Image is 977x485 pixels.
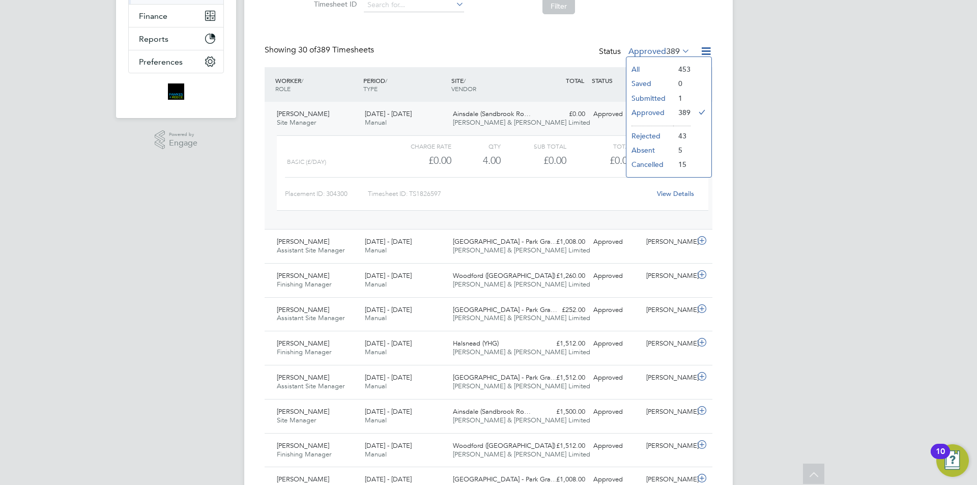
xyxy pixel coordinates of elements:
[642,369,695,386] div: [PERSON_NAME]
[275,84,291,93] span: ROLE
[536,268,589,284] div: £1,260.00
[673,143,691,157] li: 5
[589,71,642,90] div: STATUS
[453,339,499,348] span: Halsnead (YHG)
[589,438,642,454] div: Approved
[453,280,590,289] span: [PERSON_NAME] & [PERSON_NAME] Limited
[277,246,344,254] span: Assistant Site Manager
[277,475,329,483] span: [PERSON_NAME]
[536,106,589,123] div: £0.00
[589,106,642,123] div: Approved
[365,109,412,118] span: [DATE] - [DATE]
[298,45,374,55] span: 389 Timesheets
[673,157,691,172] li: 15
[536,369,589,386] div: £1,512.00
[285,186,368,202] div: Placement ID: 304300
[589,234,642,250] div: Approved
[139,34,168,44] span: Reports
[365,450,387,459] span: Manual
[155,130,198,150] a: Powered byEngage
[365,313,387,322] span: Manual
[365,441,412,450] span: [DATE] - [DATE]
[589,404,642,420] div: Approved
[453,441,555,450] span: Woodford ([GEOGRAPHIC_DATA])
[673,129,691,143] li: 43
[453,450,590,459] span: [PERSON_NAME] & [PERSON_NAME] Limited
[386,140,451,152] div: Charge rate
[277,109,329,118] span: [PERSON_NAME]
[277,237,329,246] span: [PERSON_NAME]
[129,27,223,50] button: Reports
[589,369,642,386] div: Approved
[128,83,224,100] a: Go to home page
[673,91,691,105] li: 1
[536,302,589,319] div: £252.00
[451,152,501,169] div: 4.00
[368,186,650,202] div: Timesheet ID: TS1826597
[365,348,387,356] span: Manual
[673,105,691,120] li: 389
[365,382,387,390] span: Manual
[453,348,590,356] span: [PERSON_NAME] & [PERSON_NAME] Limited
[453,382,590,390] span: [PERSON_NAME] & [PERSON_NAME] Limited
[365,271,412,280] span: [DATE] - [DATE]
[287,158,326,165] span: Basic (£/day)
[610,154,633,166] span: £0.00
[626,143,673,157] li: Absent
[626,62,673,76] li: All
[277,407,329,416] span: [PERSON_NAME]
[589,268,642,284] div: Approved
[936,444,969,477] button: Open Resource Center, 10 new notifications
[673,76,691,91] li: 0
[273,71,361,98] div: WORKER
[365,407,412,416] span: [DATE] - [DATE]
[464,76,466,84] span: /
[129,5,223,27] button: Finance
[449,71,537,98] div: SITE
[642,234,695,250] div: [PERSON_NAME]
[298,45,317,55] span: 30 of
[385,76,387,84] span: /
[626,105,673,120] li: Approved
[536,335,589,352] div: £1,512.00
[536,404,589,420] div: £1,500.00
[129,50,223,73] button: Preferences
[453,475,557,483] span: [GEOGRAPHIC_DATA] - Park Gra…
[642,302,695,319] div: [PERSON_NAME]
[169,139,197,148] span: Engage
[566,140,632,152] div: Total
[277,348,331,356] span: Finishing Manager
[277,305,329,314] span: [PERSON_NAME]
[277,313,344,322] span: Assistant Site Manager
[386,152,451,169] div: £0.00
[536,234,589,250] div: £1,008.00
[169,130,197,139] span: Powered by
[501,152,566,169] div: £0.00
[501,140,566,152] div: Sub Total
[365,246,387,254] span: Manual
[265,45,376,55] div: Showing
[277,441,329,450] span: [PERSON_NAME]
[453,373,557,382] span: [GEOGRAPHIC_DATA] - Park Gra…
[168,83,184,100] img: bromak-logo-retina.png
[566,76,584,84] span: TOTAL
[642,438,695,454] div: [PERSON_NAME]
[365,237,412,246] span: [DATE] - [DATE]
[536,438,589,454] div: £1,512.00
[626,157,673,172] li: Cancelled
[453,109,531,118] span: Ainsdale (Sandbrook Ro…
[451,140,501,152] div: QTY
[365,280,387,289] span: Manual
[365,475,412,483] span: [DATE] - [DATE]
[666,46,680,56] span: 389
[589,302,642,319] div: Approved
[626,91,673,105] li: Submitted
[365,118,387,127] span: Manual
[365,416,387,424] span: Manual
[277,382,344,390] span: Assistant Site Manager
[642,335,695,352] div: [PERSON_NAME]
[657,189,694,198] a: View Details
[453,305,557,314] span: [GEOGRAPHIC_DATA] - Park Gra…
[277,118,316,127] span: Site Manager
[626,129,673,143] li: Rejected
